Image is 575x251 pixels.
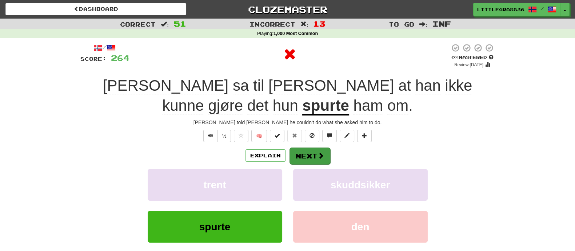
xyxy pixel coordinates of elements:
span: ham [353,97,383,114]
span: det [247,97,268,114]
button: 🧠 [251,130,267,142]
span: hun [273,97,298,114]
u: spurte [302,97,349,115]
span: kunne [162,97,204,114]
div: / [80,43,129,52]
a: Clozemaster [197,3,378,16]
div: Mastered [450,54,495,61]
a: LittleGrass36 / [473,3,560,16]
span: [PERSON_NAME] [103,77,228,94]
span: gjøre [208,97,243,114]
span: : [161,21,169,27]
span: han [415,77,441,94]
span: ikke [445,77,472,94]
span: 13 [313,19,326,28]
span: : [419,21,427,27]
button: den [293,211,428,243]
a: Dashboard [5,3,186,15]
button: Play sentence audio (ctl+space) [203,130,218,142]
button: Ignore sentence (alt+i) [305,130,319,142]
span: 0 % [451,54,459,60]
span: trent [203,179,226,191]
span: To go [389,20,414,28]
span: : [300,21,308,27]
span: sa [233,77,249,94]
button: Add to collection (alt+a) [357,130,372,142]
span: den [351,221,370,232]
button: trent [148,169,282,201]
span: Inf [432,19,451,28]
button: Next [290,148,330,164]
button: Edit sentence (alt+d) [340,130,354,142]
span: LittleGrass36 [477,6,524,13]
strong: 1,000 Most Common [273,31,318,36]
small: Review: [DATE] [454,62,483,67]
span: til [253,77,264,94]
span: / [540,6,544,11]
div: Text-to-speech controls [202,130,231,142]
button: Set this sentence to 100% Mastered (alt+m) [270,130,284,142]
span: Incorrect [249,20,295,28]
button: Explain [245,149,285,162]
button: ½ [217,130,231,142]
div: [PERSON_NAME] told [PERSON_NAME] he couldn't do what she asked him to do. [80,119,495,126]
button: Favorite sentence (alt+f) [234,130,248,142]
span: spurte [199,221,231,232]
button: Reset to 0% Mastered (alt+r) [287,130,302,142]
span: at [398,77,411,94]
span: 51 [174,19,186,28]
span: 264 [111,53,129,62]
button: Discuss sentence (alt+u) [322,130,337,142]
span: om [387,97,408,114]
span: skuddsikker [331,179,390,191]
button: spurte [148,211,282,243]
span: Score: [80,56,107,62]
span: . [349,97,413,114]
span: [PERSON_NAME] [268,77,394,94]
button: skuddsikker [293,169,428,201]
span: Correct [120,20,156,28]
